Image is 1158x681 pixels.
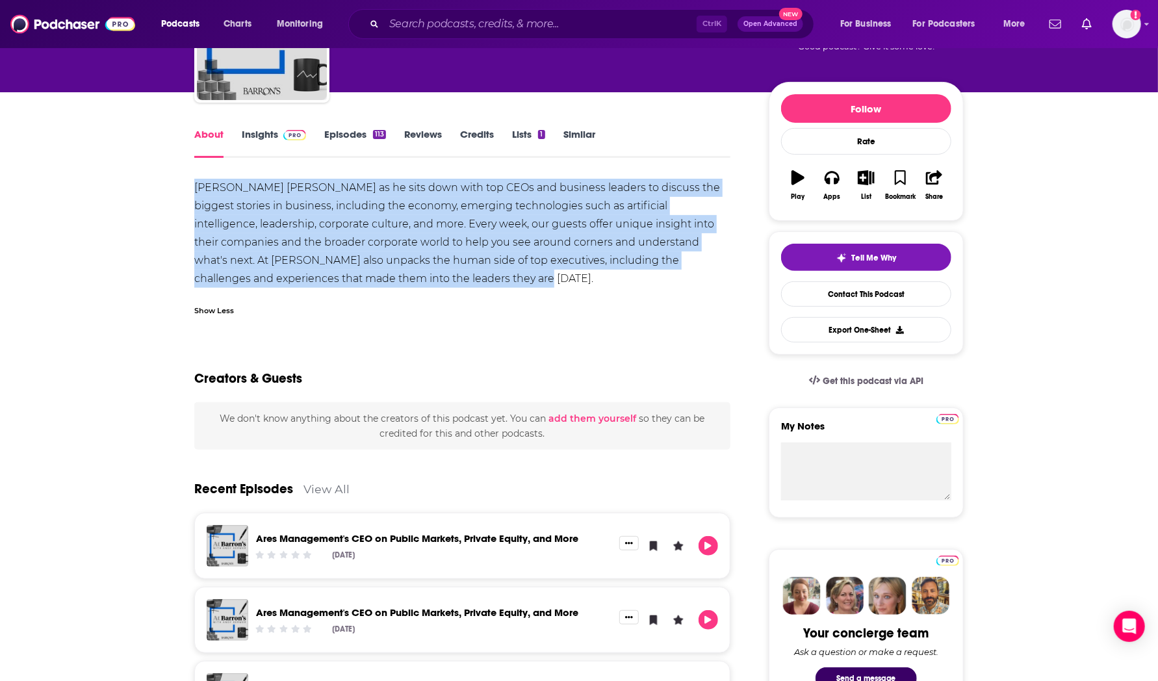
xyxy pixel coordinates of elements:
[885,193,916,201] div: Bookmark
[824,193,841,201] div: Apps
[644,536,663,556] button: Bookmark Episode
[256,606,578,619] a: Ares Management's CEO on Public Markets, Private Equity, and More
[836,253,847,263] img: tell me why sparkle
[277,15,323,33] span: Monitoring
[254,550,313,559] div: Community Rating: 0 out of 5
[840,15,892,33] span: For Business
[936,556,959,566] img: Podchaser Pro
[194,179,730,288] div: [PERSON_NAME] [PERSON_NAME] as he sits down with top CEOs and business leaders to discuss the big...
[669,536,688,556] button: Leave a Rating
[781,244,951,271] button: tell me why sparkleTell Me Why
[794,647,938,657] div: Ask a question or make a request.
[936,554,959,566] a: Pro website
[404,128,442,158] a: Reviews
[161,15,199,33] span: Podcasts
[912,577,949,615] img: Jon Profile
[1113,10,1141,38] span: Logged in as WE_Broadcast
[936,414,959,424] img: Podchaser Pro
[783,577,821,615] img: Sydney Profile
[1113,10,1141,38] img: User Profile
[256,532,578,545] a: Ares Management's CEO on Public Markets, Private Equity, and More
[925,193,943,201] div: Share
[220,413,704,439] span: We don't know anything about the creators of this podcast yet . You can so they can be credited f...
[361,9,827,39] div: Search podcasts, credits, & more...
[905,14,994,34] button: open menu
[224,15,251,33] span: Charts
[936,412,959,424] a: Pro website
[538,130,545,139] div: 1
[823,376,923,387] span: Get this podcast via API
[781,317,951,342] button: Export One-Sheet
[268,14,340,34] button: open menu
[283,130,306,140] img: Podchaser Pro
[215,14,259,34] a: Charts
[781,281,951,307] a: Contact This Podcast
[152,14,216,34] button: open menu
[791,193,805,201] div: Play
[669,610,688,630] button: Leave a Rating
[994,14,1042,34] button: open menu
[324,128,386,158] a: Episodes113
[10,12,135,36] img: Podchaser - Follow, Share and Rate Podcasts
[699,536,718,556] button: Play
[254,624,313,634] div: Community Rating: 0 out of 5
[194,481,293,497] a: Recent Episodes
[883,162,917,209] button: Bookmark
[1113,10,1141,38] button: Show profile menu
[333,550,355,559] div: [DATE]
[384,14,697,34] input: Search podcasts, credits, & more...
[852,253,897,263] span: Tell Me Why
[869,577,907,615] img: Jules Profile
[804,625,929,641] div: Your concierge team
[743,21,797,27] span: Open Advanced
[831,14,908,34] button: open menu
[333,624,355,634] div: [DATE]
[918,162,951,209] button: Share
[619,536,639,550] button: Show More Button
[1131,10,1141,20] svg: Add a profile image
[861,193,871,201] div: List
[1003,15,1025,33] span: More
[799,365,934,397] a: Get this podcast via API
[781,420,951,443] label: My Notes
[194,370,302,387] h2: Creators & Guests
[194,128,224,158] a: About
[644,610,663,630] button: Bookmark Episode
[781,94,951,123] button: Follow
[826,577,864,615] img: Barbara Profile
[1077,13,1097,35] a: Show notifications dropdown
[697,16,727,32] span: Ctrl K
[781,162,815,209] button: Play
[781,128,951,155] div: Rate
[815,162,849,209] button: Apps
[373,130,386,139] div: 113
[242,128,306,158] a: InsightsPodchaser Pro
[1044,13,1066,35] a: Show notifications dropdown
[207,525,248,567] img: Ares Management's CEO on Public Markets, Private Equity, and More
[563,128,595,158] a: Similar
[738,16,803,32] button: Open AdvancedNew
[512,128,545,158] a: Lists1
[913,15,975,33] span: For Podcasters
[1114,611,1145,642] div: Open Intercom Messenger
[699,610,718,630] button: Play
[548,413,636,424] button: add them yourself
[849,162,883,209] button: List
[779,8,803,20] span: New
[460,128,494,158] a: Credits
[619,610,639,624] button: Show More Button
[207,599,248,641] img: Ares Management's CEO on Public Markets, Private Equity, and More
[303,482,350,496] a: View All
